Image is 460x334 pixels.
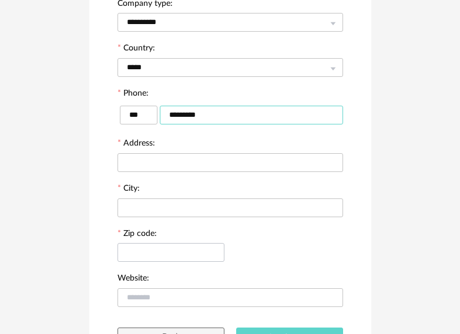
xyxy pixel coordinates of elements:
[117,139,155,150] label: Address:
[117,274,149,285] label: Website:
[117,89,149,100] label: Phone:
[117,44,155,55] label: Country:
[117,230,157,240] label: Zip code:
[117,184,140,195] label: City:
